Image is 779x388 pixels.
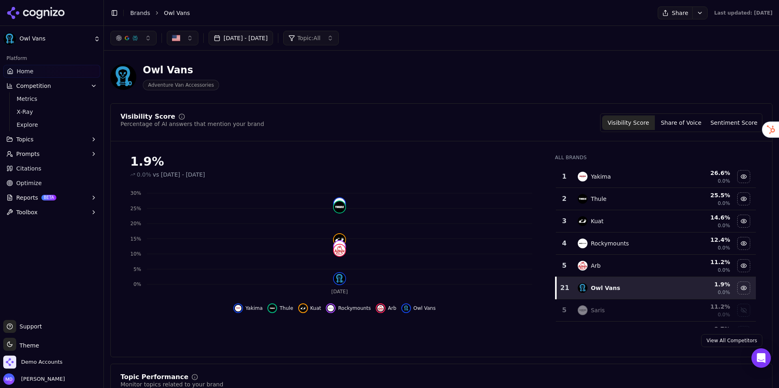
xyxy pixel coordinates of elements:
[591,173,611,181] div: Yakima
[591,239,629,247] div: Rockymounts
[16,164,41,173] span: Citations
[209,31,273,45] button: [DATE] - [DATE]
[403,305,409,311] img: owl vans
[578,216,587,226] img: kuat
[578,261,587,271] img: arb
[591,306,605,314] div: Saris
[737,170,750,183] button: Hide yakima data
[678,258,730,266] div: 11.2 %
[591,262,600,270] div: Arb
[377,305,384,311] img: arb
[3,147,100,160] button: Prompts
[3,373,65,385] button: Open user button
[555,154,756,161] div: All Brands
[655,115,708,130] button: Share of Voice
[556,232,756,255] tr: 4rockymountsRockymounts12.4%0.0%Hide rockymounts data
[413,305,436,311] span: Owl Vans
[310,305,321,311] span: Kuat
[737,215,750,228] button: Hide kuat data
[130,236,141,242] tspan: 15%
[18,375,65,383] span: [PERSON_NAME]
[17,121,87,129] span: Explore
[130,190,141,196] tspan: 30%
[16,194,38,202] span: Reports
[718,222,730,229] span: 0.0%
[3,356,62,369] button: Open organization switcher
[334,234,345,245] img: kuat
[714,10,773,16] div: Last updated: [DATE]
[300,305,306,311] img: kuat
[334,241,345,252] img: rockymounts
[559,216,570,226] div: 3
[143,64,219,77] div: Owl Vans
[245,305,263,311] span: Yakima
[678,191,730,199] div: 25.5 %
[556,277,756,299] tr: 21owl vansOwl Vans1.9%0.0%Hide owl vans data
[401,303,436,313] button: Hide owl vans data
[172,34,180,42] img: United States
[130,221,141,226] tspan: 20%
[556,299,756,322] tr: 5sarisSaris11.2%0.0%Show saris data
[718,200,730,207] span: 0.0%
[143,80,219,90] span: Adventure Van Accessories
[3,133,100,146] button: Topics
[334,273,345,284] img: owl vans
[298,303,321,313] button: Hide kuat data
[153,171,205,179] span: vs [DATE] - [DATE]
[718,245,730,251] span: 0.0%
[121,120,264,128] div: Percentage of AI answers that mention your brand
[556,322,756,344] tr: 9.7%Show bilstein data
[737,281,750,294] button: Hide owl vans data
[233,303,263,313] button: Hide yakima data
[678,213,730,222] div: 14.6 %
[737,304,750,317] button: Show saris data
[235,305,241,311] img: yakima
[591,195,607,203] div: Thule
[556,255,756,277] tr: 5arbArb11.2%0.0%Hide arb data
[751,348,771,368] div: Open Intercom Messenger
[130,10,150,16] a: Brands
[130,206,141,211] tspan: 25%
[133,266,141,272] tspan: 5%
[121,374,188,380] div: Topic Performance
[388,305,396,311] span: Arb
[578,283,587,293] img: owl vans
[737,237,750,250] button: Hide rockymounts data
[338,305,371,311] span: Rockymounts
[110,64,136,90] img: Owl Vans
[3,162,100,175] a: Citations
[16,179,42,187] span: Optimize
[3,206,100,219] button: Toolbox
[130,154,539,169] div: 1.9%
[578,172,587,181] img: yakima
[13,93,90,104] a: Metrics
[3,32,16,45] img: Owl Vans
[701,334,762,347] a: View All Competitors
[718,267,730,273] span: 0.0%
[708,115,760,130] button: Sentiment Score
[331,289,348,294] tspan: [DATE]
[678,303,730,311] div: 11.2 %
[16,342,39,349] span: Theme
[3,52,100,65] div: Platform
[164,9,190,17] span: Owl Vans
[334,245,345,256] img: arb
[16,82,51,90] span: Competition
[560,283,570,293] div: 21
[41,195,56,200] span: BETA
[130,9,641,17] nav: breadcrumb
[16,135,34,143] span: Topics
[267,303,293,313] button: Hide thule data
[17,67,33,75] span: Home
[678,280,730,288] div: 1.9 %
[556,210,756,232] tr: 3kuatKuat14.6%0.0%Hide kuat data
[19,35,90,43] span: Owl Vans
[280,305,293,311] span: Thule
[16,208,38,216] span: Toolbox
[556,166,756,188] tr: 1yakimaYakima26.6%0.0%Hide yakima data
[327,305,334,311] img: rockymounts
[602,115,655,130] button: Visibility Score
[578,305,587,315] img: saris
[658,6,692,19] button: Share
[578,239,587,248] img: rockymounts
